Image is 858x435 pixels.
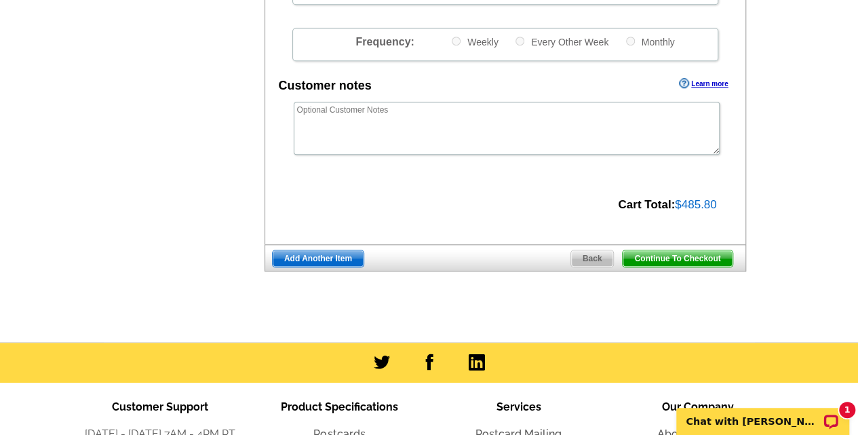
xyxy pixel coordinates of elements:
span: Add Another Item [273,250,364,267]
input: Weekly [452,37,461,45]
label: Monthly [625,35,675,48]
strong: Cart Total: [618,198,675,211]
iframe: LiveChat chat widget [667,392,858,435]
label: Every Other Week [514,35,608,48]
a: Add Another Item [272,250,364,267]
div: Customer notes [279,77,372,95]
label: Weekly [450,35,499,48]
span: Continue To Checkout [623,250,732,267]
span: Services [496,400,541,413]
span: Product Specifications [281,400,398,413]
input: Monthly [626,37,635,45]
span: Frequency: [355,36,414,48]
span: Customer Support [112,400,208,413]
span: $485.80 [675,198,716,211]
a: Learn more [679,78,728,89]
a: Back [570,250,615,267]
input: Every Other Week [515,37,524,45]
span: Our Company [662,400,734,413]
span: Back [571,250,614,267]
